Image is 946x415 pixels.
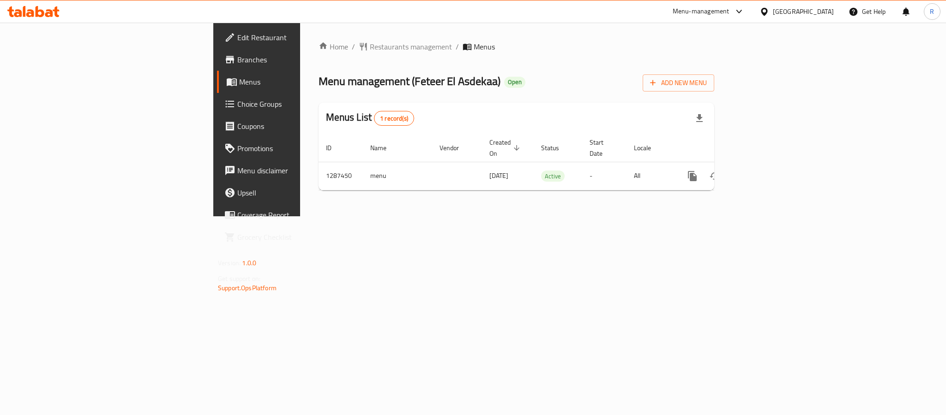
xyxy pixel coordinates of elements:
[326,110,414,126] h2: Menus List
[239,76,364,87] span: Menus
[217,115,371,137] a: Coupons
[930,6,934,17] span: R
[217,159,371,182] a: Menu disclaimer
[319,71,500,92] span: Menu management ( Feteer El Asdekaa )
[440,142,471,153] span: Vendor
[319,41,714,52] nav: breadcrumb
[217,71,371,93] a: Menus
[217,93,371,115] a: Choice Groups
[217,26,371,49] a: Edit Restaurant
[218,257,241,269] span: Version:
[650,77,707,89] span: Add New Menu
[541,171,565,182] div: Active
[237,143,364,154] span: Promotions
[319,134,777,190] table: enhanced table
[673,6,729,17] div: Menu-management
[541,142,571,153] span: Status
[374,111,414,126] div: Total records count
[504,77,525,88] div: Open
[217,182,371,204] a: Upsell
[773,6,834,17] div: [GEOGRAPHIC_DATA]
[370,41,452,52] span: Restaurants management
[627,162,674,190] td: All
[237,121,364,132] span: Coupons
[217,204,371,226] a: Coverage Report
[363,162,432,190] td: menu
[237,165,364,176] span: Menu disclaimer
[218,282,277,294] a: Support.OpsPlatform
[242,257,256,269] span: 1.0.0
[541,171,565,182] span: Active
[688,107,711,129] div: Export file
[237,32,364,43] span: Edit Restaurant
[370,142,398,153] span: Name
[474,41,495,52] span: Menus
[237,98,364,110] span: Choice Groups
[217,226,371,248] a: Grocery Checklist
[674,134,777,162] th: Actions
[237,232,364,243] span: Grocery Checklist
[237,209,364,220] span: Coverage Report
[217,49,371,71] a: Branches
[359,41,452,52] a: Restaurants management
[704,165,726,187] button: Change Status
[218,273,260,285] span: Get support on:
[326,142,343,153] span: ID
[237,187,364,198] span: Upsell
[489,137,523,159] span: Created On
[590,137,615,159] span: Start Date
[582,162,627,190] td: -
[504,78,525,86] span: Open
[489,170,508,182] span: [DATE]
[634,142,663,153] span: Locale
[456,41,459,52] li: /
[237,54,364,65] span: Branches
[374,114,414,123] span: 1 record(s)
[217,137,371,159] a: Promotions
[643,74,714,92] button: Add New Menu
[681,165,704,187] button: more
